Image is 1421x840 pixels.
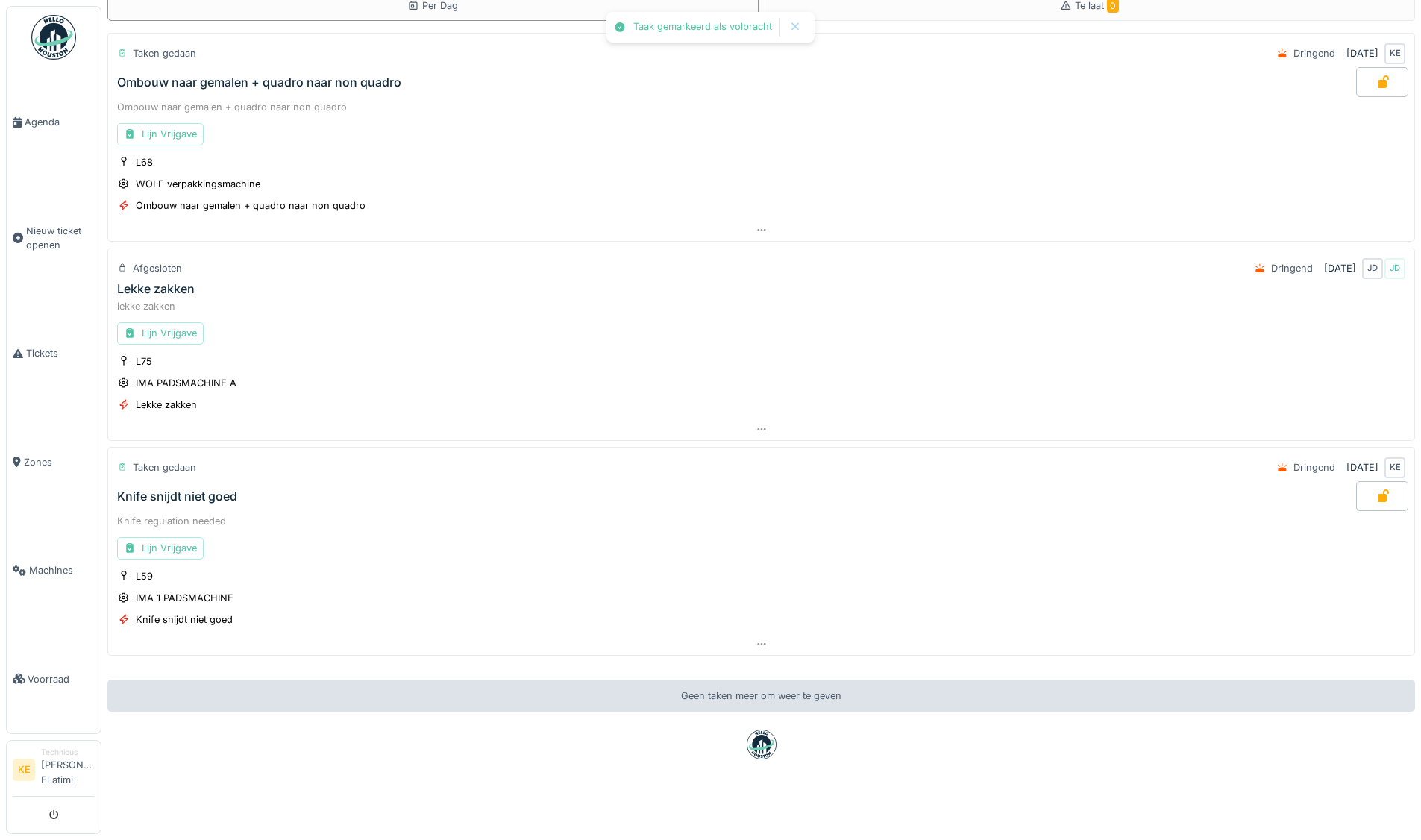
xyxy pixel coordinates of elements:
span: Voorraad [28,672,95,686]
li: KE [13,759,35,781]
div: IMA 1 PADSMACHINE [136,591,233,605]
div: JD [1362,258,1383,279]
span: Machines [29,563,95,577]
div: IMA PADSMACHINE A [136,376,236,390]
span: Agenda [25,115,95,129]
div: WOLF verpakkingsmachine [136,177,260,191]
div: Dringend [1293,460,1335,474]
div: Taken gedaan [133,460,196,474]
div: Ombouw naar gemalen + quadro naar non quadro [117,100,1405,114]
li: [PERSON_NAME] El atimi [41,747,95,793]
div: Lekke zakken [117,282,195,296]
div: Ombouw naar gemalen + quadro naar non quadro [136,198,366,213]
div: JD [1384,258,1405,279]
div: Dringend [1271,261,1313,275]
a: Voorraad [7,625,101,733]
img: Badge_color-CXgf-gQk.svg [31,15,76,60]
a: Agenda [7,68,101,176]
div: Technicus [41,747,95,758]
span: Zones [24,455,95,469]
div: Knife regulation needed [117,514,1405,528]
div: Taken gedaan [133,46,196,60]
div: [DATE] [1346,46,1378,60]
div: lekke zakken [117,299,1405,313]
div: KE [1384,43,1405,64]
div: Lijn Vrijgave [117,537,204,559]
div: L75 [136,354,152,369]
div: Dringend [1293,46,1335,60]
div: Lijn Vrijgave [117,322,204,344]
a: KE Technicus[PERSON_NAME] El atimi [13,747,95,797]
div: Afgesloten [133,261,182,275]
span: Nieuw ticket openen [26,224,95,252]
div: Taak gemarkeerd als volbracht [633,21,772,34]
div: [DATE] [1324,261,1356,275]
img: badge-BVDL4wpA.svg [747,730,777,759]
div: Knife snijdt niet goed [117,489,237,504]
div: Lekke zakken [136,398,197,412]
div: Knife snijdt niet goed [136,612,233,627]
div: Ombouw naar gemalen + quadro naar non quadro [117,75,401,90]
div: L59 [136,569,153,583]
div: Geen taken meer om weer te geven [107,680,1415,712]
a: Tickets [7,299,101,407]
a: Machines [7,516,101,624]
a: Nieuw ticket openen [7,176,101,299]
div: L68 [136,155,153,169]
div: Lijn Vrijgave [117,123,204,145]
a: Zones [7,408,101,516]
span: Tickets [26,346,95,360]
div: [DATE] [1346,460,1378,474]
div: KE [1384,457,1405,478]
